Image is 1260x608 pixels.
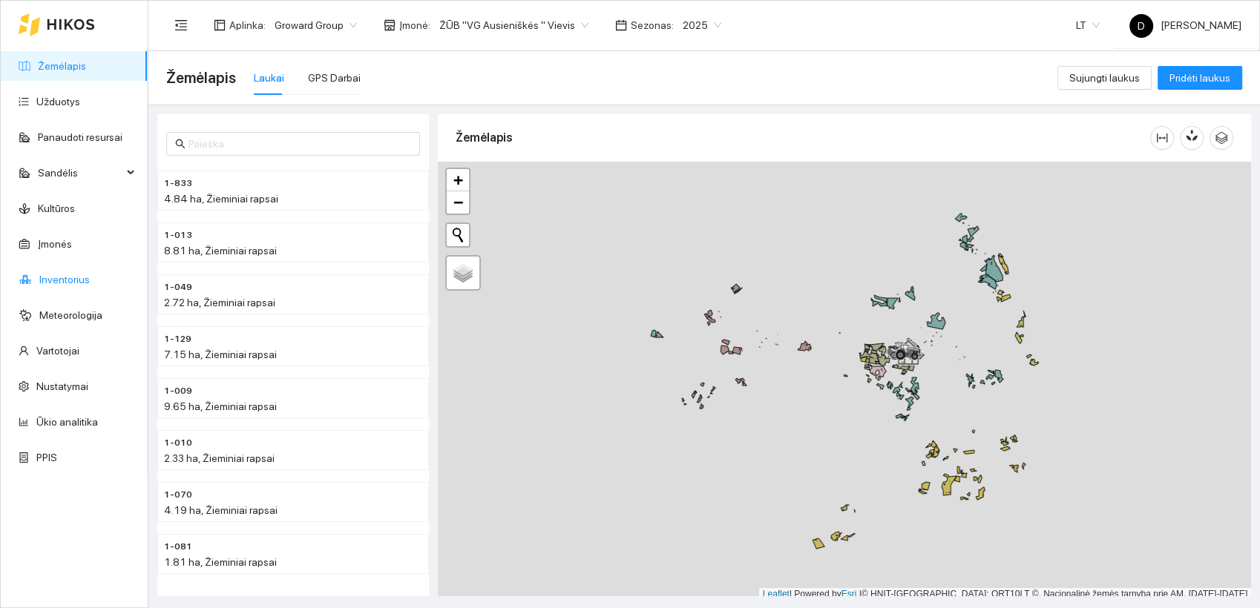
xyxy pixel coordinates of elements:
button: Pridėti laukus [1158,66,1242,90]
a: PPIS [36,452,57,463]
span: D [1138,14,1145,38]
a: Žemėlapis [38,60,86,72]
span: Groward Group [275,14,357,36]
span: | [859,589,862,599]
span: Žemėlapis [166,66,236,90]
span: 2.33 ha, Žieminiai rapsai [164,452,275,464]
span: 2025 [683,14,721,36]
span: 1-009 [164,384,192,398]
span: 1-833 [164,176,192,191]
a: Sujungti laukus [1057,72,1152,84]
a: Panaudoti resursai [38,131,122,143]
a: Pridėti laukus [1158,72,1242,84]
div: Laukai [254,70,284,86]
span: Sezonas : [631,17,674,33]
span: layout [214,19,226,31]
span: calendar [615,19,627,31]
a: Užduotys [36,96,80,108]
button: Initiate a new search [447,224,469,246]
a: Leaflet [763,589,790,599]
span: 4.19 ha, Žieminiai rapsai [164,504,278,516]
span: + [453,171,463,189]
span: search [175,139,186,149]
span: 1-081 [164,540,192,554]
span: 1-049 [164,280,192,294]
span: Pridėti laukus [1169,70,1230,86]
a: Ūkio analitika [36,416,98,428]
span: [PERSON_NAME] [1129,19,1241,31]
span: 1.81 ha, Žieminiai rapsai [164,556,277,568]
a: Meteorologija [39,309,102,321]
a: Vartotojai [36,345,79,357]
span: 9.65 ha, Žieminiai rapsai [164,400,277,412]
span: 1-070 [164,488,192,502]
span: Aplinka : [229,17,266,33]
div: GPS Darbai [308,70,361,86]
a: Zoom in [447,169,469,191]
span: 4.84 ha, Žieminiai rapsai [164,193,278,205]
span: shop [384,19,396,31]
span: Sujungti laukus [1069,70,1140,86]
span: 1-010 [164,436,192,450]
a: Inventorius [39,274,90,285]
span: 8.81 ha, Žieminiai rapsai [164,245,277,257]
span: LT [1076,14,1100,36]
span: menu-fold [174,19,188,32]
button: column-width [1150,126,1174,150]
span: 1-013 [164,228,192,242]
div: | Powered by © HNIT-[GEOGRAPHIC_DATA]; ORT10LT ©, Nacionalinė žemės tarnyba prie AM, [DATE]-[DATE] [759,588,1251,601]
a: Layers [447,257,479,289]
span: 7.15 ha, Žieminiai rapsai [164,348,277,360]
span: Įmonė : [399,17,430,33]
a: Nustatymai [36,380,88,392]
a: Kultūros [38,202,75,214]
span: − [453,193,463,211]
input: Paieška [188,136,411,152]
span: Sandėlis [38,158,122,188]
div: Žemėlapis [456,116,1150,159]
span: 1-129 [164,332,191,346]
button: menu-fold [166,10,196,40]
span: 2.72 ha, Žieminiai rapsai [164,297,275,308]
span: ŽŪB "VG Ausieniškės " Vievis [439,14,588,36]
a: Įmonės [38,238,72,250]
span: column-width [1151,132,1173,144]
button: Sujungti laukus [1057,66,1152,90]
a: Zoom out [447,191,469,214]
a: Esri [841,589,857,599]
